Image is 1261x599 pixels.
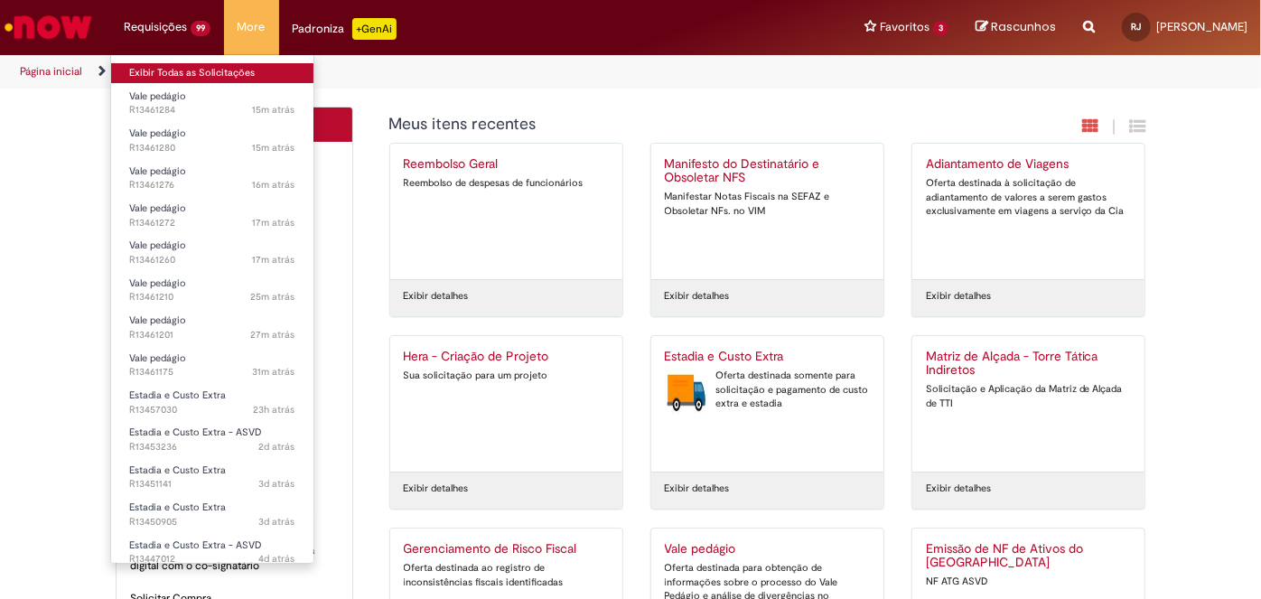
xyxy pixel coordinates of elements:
a: Estadia e Custo Extra Estadia e Custo Extra Oferta destinada somente para solicitação e pagamento... [651,336,883,472]
span: R13461201 [129,328,295,342]
time: 28/08/2025 11:12:50 [254,403,295,416]
h2: Estadia e Custo Extra [665,350,870,364]
span: 17m atrás [253,253,295,267]
time: 27/08/2025 15:37:42 [259,440,295,454]
time: 29/08/2025 10:00:37 [253,103,295,117]
span: 15m atrás [253,141,295,154]
time: 27/08/2025 09:42:44 [259,477,295,491]
span: R13461260 [129,253,295,267]
a: Rascunhos [976,19,1056,36]
span: 3d atrás [259,477,295,491]
span: 15m atrás [253,103,295,117]
div: Oferta destinada ao registro de inconsistências fiscais identificadas [404,561,609,589]
span: Vale pedágio [129,351,186,365]
span: R13461210 [129,290,295,304]
img: ServiceNow [2,9,95,45]
a: Adiantamento de Viagens Oferta destinada à solicitação de adiantamento de valores a serem gastos ... [912,144,1144,279]
div: Reembolso de despesas de funcionários [404,176,609,191]
span: Estadia e Custo Extra [129,501,226,514]
span: 27m atrás [251,328,295,342]
time: 29/08/2025 09:50:28 [251,290,295,304]
span: Rascunhos [991,18,1056,35]
a: Aberto R13461272 : Vale pedágio [111,199,313,232]
h2: Hera - Criação de Projeto [404,350,609,364]
span: R13453236 [129,440,295,454]
time: 29/08/2025 09:59:00 [253,216,295,229]
a: Aberto R13461210 : Vale pedágio [111,274,313,307]
time: 29/08/2025 09:59:36 [253,178,295,192]
time: 29/08/2025 09:58:12 [253,253,295,267]
div: Manifestar Notas Fiscais na SEFAZ e Obsoletar NFs. no VIM [665,190,870,218]
span: 99 [191,21,210,36]
a: Reembolso Geral Reembolso de despesas de funcionários [390,144,622,279]
span: More [238,18,266,36]
a: Hera - Criação de Projeto Sua solicitação para um projeto [390,336,622,472]
time: 29/08/2025 10:00:10 [253,141,295,154]
a: Exibir Todas as Solicitações [111,63,313,83]
a: Aberto R13461280 : Vale pedágio [111,124,313,157]
span: R13461280 [129,141,295,155]
span: 16m atrás [253,178,295,192]
span: Requisições [124,18,187,36]
span: Vale pedágio [129,164,186,178]
h2: Vale pedágio [665,542,870,557]
span: R13457030 [129,403,295,417]
time: 29/08/2025 09:44:29 [253,365,295,379]
div: NF ATG ASVD [926,575,1131,589]
a: Página inicial [20,64,82,79]
a: Aberto R13461276 : Vale pedágio [111,162,313,195]
span: Vale pedágio [129,276,186,290]
span: R13461272 [129,216,295,230]
h2: Emissão de NF de Ativos do ASVD [926,542,1131,571]
span: Estadia e Custo Extra [129,463,226,477]
a: Aberto R13453236 : Estadia e Custo Extra - ASVD [111,423,313,456]
span: 4d atrás [259,552,295,566]
span: R13451141 [129,477,295,491]
a: Exibir detalhes [665,289,730,304]
a: Aberto R13461201 : Vale pedágio [111,311,313,344]
h1: {"description":"","title":"Meus itens recentes"} Categoria [389,116,950,134]
a: Exibir detalhes [926,482,991,496]
span: 25m atrás [251,290,295,304]
span: R13447012 [129,552,295,566]
span: Estadia e Custo Extra - ASVD [129,426,262,439]
a: Exibir detalhes [665,482,730,496]
span: R13461175 [129,365,295,379]
a: Aberto R13461175 : Vale pedágio [111,349,313,382]
span: R13461284 [129,103,295,117]
span: 3d atrás [259,515,295,529]
a: Aberto R13450905 : Estadia e Custo Extra [111,498,313,531]
i: Exibição de grade [1129,117,1145,135]
span: Vale pedágio [129,314,186,327]
span: R13461276 [129,178,295,192]
a: Aberto R13461260 : Vale pedágio [111,236,313,269]
a: Exibir detalhes [404,482,469,496]
time: 29/08/2025 09:48:59 [251,328,295,342]
span: Vale pedágio [129,89,186,103]
p: +GenAi [352,18,397,40]
span: RJ [1132,21,1142,33]
span: 2d atrás [259,440,295,454]
span: Estadia e Custo Extra - ASVD [129,538,262,552]
a: Manifesto do Destinatário e Obsoletar NFS Manifestar Notas Fiscais na SEFAZ e Obsoletar NFs. no VIM [651,144,883,279]
h2: Reembolso Geral [404,157,609,172]
a: Aberto R13461284 : Vale pedágio [111,87,313,120]
div: Oferta destinada somente para solicitação e pagamento de custo extra e estadia [665,369,870,411]
span: | [1112,117,1116,137]
span: 3 [933,21,948,36]
i: Exibição em cartão [1082,117,1098,135]
span: Estadia e Custo Extra [129,388,226,402]
a: Matriz de Alçada - Torre Tática Indiretos Solicitação e Aplicação da Matriz de Alçada de TTI [912,336,1144,472]
span: Vale pedágio [129,239,186,252]
ul: Requisições [110,54,314,564]
span: Favoritos [880,18,929,36]
span: [PERSON_NAME] [1156,19,1247,34]
h2: Gerenciamento de Risco Fiscal [404,542,609,557]
h2: Manifesto do Destinatário e Obsoletar NFS [665,157,870,186]
ul: Trilhas de página [14,55,827,89]
h2: Adiantamento de Viagens [926,157,1131,172]
a: Aberto R13457030 : Estadia e Custo Extra [111,386,313,419]
a: Aberto R13451141 : Estadia e Custo Extra [111,461,313,494]
time: 27/08/2025 09:09:15 [259,515,295,529]
h2: Matriz de Alçada - Torre Tática Indiretos [926,350,1131,379]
